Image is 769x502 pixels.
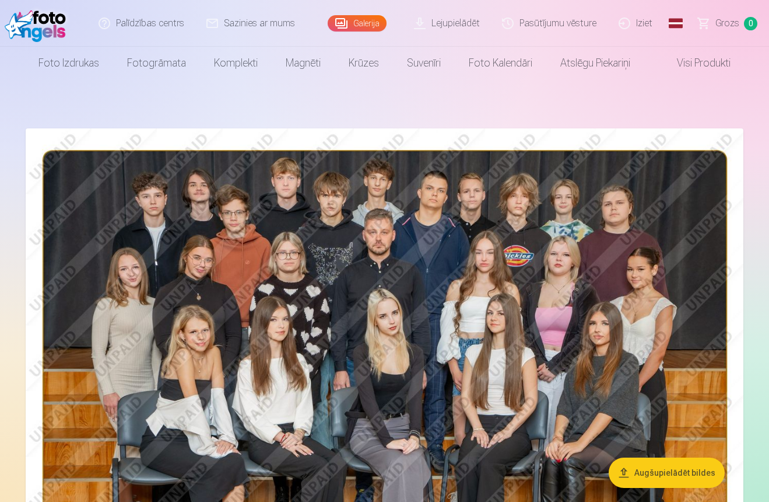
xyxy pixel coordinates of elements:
a: Visi produkti [644,47,745,79]
a: Krūzes [335,47,393,79]
a: Fotogrāmata [113,47,200,79]
button: Augšupielādēt bildes [609,458,725,488]
a: Foto izdrukas [24,47,113,79]
a: Komplekti [200,47,272,79]
a: Suvenīri [393,47,455,79]
span: 0 [744,17,757,30]
a: Foto kalendāri [455,47,546,79]
a: Galerija [328,15,387,32]
a: Atslēgu piekariņi [546,47,644,79]
img: /fa1 [5,5,72,42]
span: Grozs [715,16,739,30]
a: Magnēti [272,47,335,79]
